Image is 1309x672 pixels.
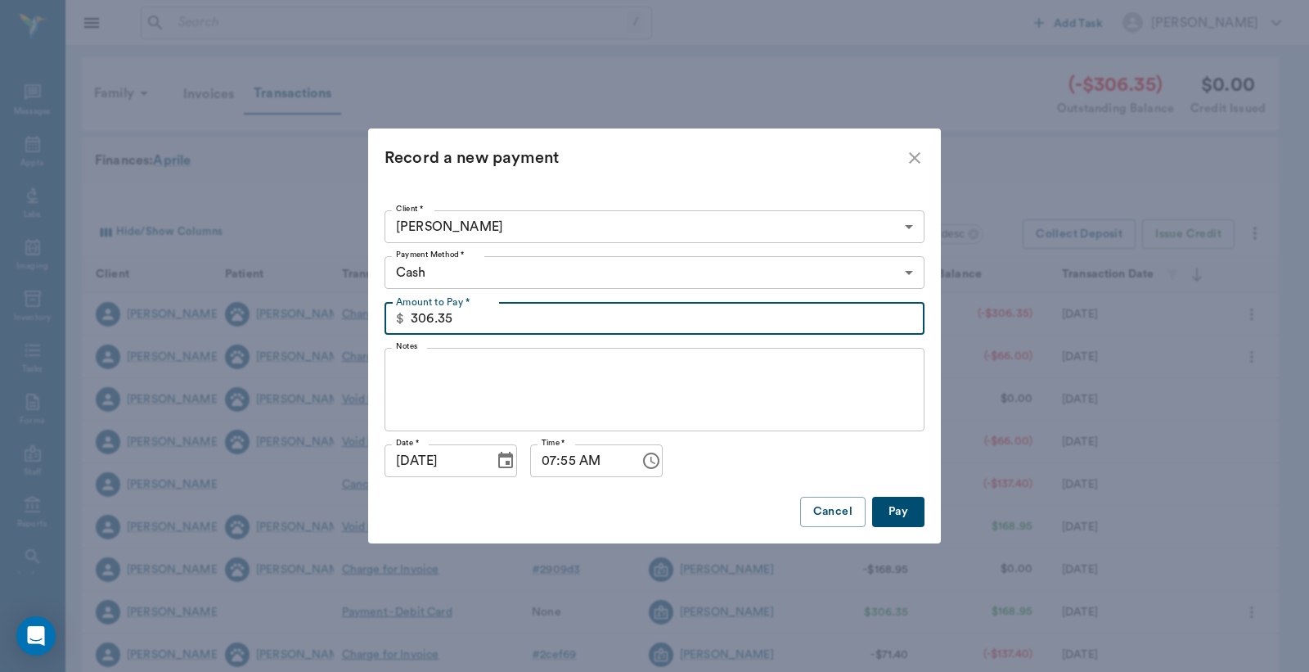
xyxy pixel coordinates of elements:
div: [PERSON_NAME] [385,210,924,243]
button: Cancel [800,497,866,527]
label: Date * [396,437,419,449]
input: hh:mm aa [530,444,628,477]
label: Payment Method * [396,249,465,260]
label: Notes [396,341,418,352]
div: Cash [385,256,924,289]
label: Client * [396,203,424,214]
div: Open Intercom Messenger [16,616,56,656]
p: Amount to Pay * [396,295,470,309]
button: Choose date, selected date is Aug 21, 2025 [489,444,522,477]
div: Record a new payment [385,145,905,171]
button: Pay [872,497,924,527]
input: 0.00 [411,302,924,335]
p: $ [396,309,404,328]
button: Choose time, selected time is 7:55 AM [635,444,668,477]
label: Time * [542,437,565,449]
button: close [905,148,924,168]
input: MM/DD/YYYY [385,444,483,477]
